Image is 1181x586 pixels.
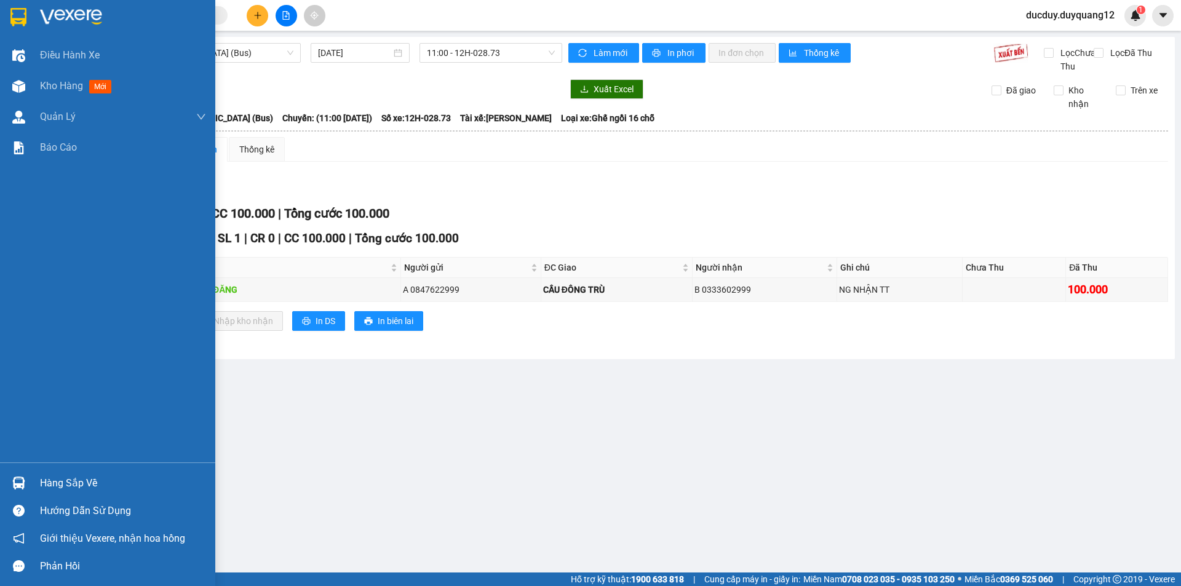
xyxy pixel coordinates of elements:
span: Cung cấp máy in - giấy in: [704,572,800,586]
img: 9k= [993,43,1028,63]
button: file-add [276,5,297,26]
span: notification [13,533,25,544]
button: printerIn biên lai [354,311,423,331]
span: 1 [1139,6,1143,14]
th: Ghi chú [837,258,963,278]
span: Điều hành xe [40,47,100,63]
img: solution-icon [12,141,25,154]
button: printerIn DS [292,311,345,331]
img: warehouse-icon [12,477,25,489]
button: downloadNhập kho nhận [190,311,283,331]
img: warehouse-icon [12,80,25,93]
div: A 0847622999 [403,283,539,296]
span: | [1062,572,1064,586]
span: Tổng cước 100.000 [284,206,389,221]
span: Kho nhận [1064,84,1107,111]
img: icon-new-feature [1130,10,1141,21]
div: Hàng sắp về [40,474,206,493]
span: ⚪️ [958,577,961,582]
button: plus [247,5,268,26]
span: CC 100.000 [212,206,275,221]
strong: 0708 023 035 - 0935 103 250 [842,574,955,584]
strong: 0369 525 060 [1000,574,1053,584]
input: 11/10/2025 [318,46,391,60]
span: | [278,231,281,245]
button: bar-chartThống kê [779,43,851,63]
span: sync [578,49,589,58]
span: question-circle [13,505,25,517]
span: Số xe: 12H-028.73 [381,111,451,125]
span: bar-chart [789,49,799,58]
span: printer [364,317,373,327]
span: Miền Nam [803,572,955,586]
span: download [580,85,589,95]
span: Hỗ trợ kỹ thuật: [571,572,684,586]
span: Quản Lý [40,109,76,124]
span: Lọc Chưa Thu [1056,46,1097,73]
span: printer [652,49,662,58]
span: Giới thiệu Vexere, nhận hoa hồng [40,531,185,546]
span: Tài xế: [PERSON_NAME] [460,111,552,125]
span: ĐC Giao [544,261,680,274]
span: In biên lai [378,314,413,328]
span: mới [89,80,111,93]
span: CC 100.000 [284,231,346,245]
img: warehouse-icon [12,111,25,124]
span: | [349,231,352,245]
span: CR 0 [250,231,275,245]
sup: 1 [1137,6,1145,14]
button: printerIn phơi [642,43,706,63]
span: printer [302,317,311,327]
span: message [13,560,25,572]
div: Thống kê [239,143,274,156]
span: Làm mới [594,46,629,60]
span: In DS [316,314,335,328]
button: syncLàm mới [568,43,639,63]
button: aim [304,5,325,26]
img: logo-vxr [10,8,26,26]
div: NG NHẬN TT [839,283,961,296]
div: TC: 1 NAM QUAN ĐỒNG ĐĂNG [118,283,399,296]
span: down [196,112,206,122]
span: Lọc Đã Thu [1105,46,1154,60]
span: Chuyến: (11:00 [DATE]) [282,111,372,125]
span: Nơi lấy [119,261,388,274]
span: caret-down [1158,10,1169,21]
th: Chưa Thu [963,258,1066,278]
span: Báo cáo [40,140,77,155]
div: B 0333602999 [694,283,835,296]
span: Miền Bắc [964,572,1053,586]
span: aim [310,11,319,20]
img: warehouse-icon [12,49,25,62]
span: ducduy.duyquang12 [1016,7,1124,23]
span: plus [253,11,262,20]
span: Kho hàng [40,80,83,92]
button: downloadXuất Excel [570,79,643,99]
span: Người gửi [404,261,528,274]
span: Đã giao [1001,84,1041,97]
button: In đơn chọn [709,43,776,63]
span: copyright [1113,575,1121,584]
span: Tổng cước 100.000 [355,231,459,245]
span: Loại xe: Ghế ngồi 16 chỗ [561,111,654,125]
span: In phơi [667,46,696,60]
span: 11:00 - 12H-028.73 [427,44,555,62]
span: | [278,206,281,221]
button: caret-down [1152,5,1174,26]
span: SL 1 [218,231,241,245]
div: 100.000 [1068,281,1166,298]
div: Hướng dẫn sử dụng [40,502,206,520]
span: | [693,572,695,586]
span: Trên xe [1126,84,1163,97]
div: Phản hồi [40,557,206,576]
span: | [244,231,247,245]
div: CẦU ĐÔNG TRÙ [543,283,690,296]
span: file-add [282,11,290,20]
span: Thống kê [804,46,841,60]
span: Người nhận [696,261,824,274]
strong: 1900 633 818 [631,574,684,584]
th: Đã Thu [1066,258,1168,278]
span: Xuất Excel [594,82,634,96]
